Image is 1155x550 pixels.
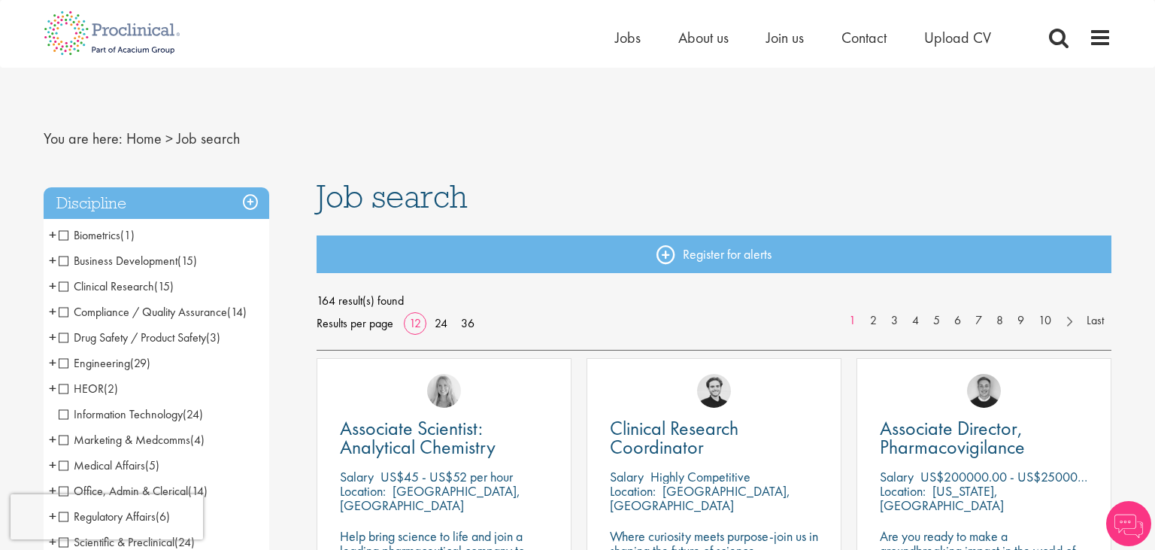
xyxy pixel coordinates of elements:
span: > [165,129,173,148]
span: Salary [610,468,644,485]
span: Engineering [59,355,130,371]
a: 5 [926,312,947,330]
span: Business Development [59,253,197,269]
a: Contact [841,28,887,47]
span: Business Development [59,253,177,269]
a: 10 [1031,312,1059,330]
a: 6 [947,312,969,330]
span: Location: [880,482,926,500]
span: + [49,479,56,502]
span: Medical Affairs [59,457,159,473]
span: Compliance / Quality Assurance [59,304,247,320]
span: Location: [340,482,386,500]
span: Marketing & Medcomms [59,432,190,448]
a: Associate Scientist: Analytical Chemistry [340,419,548,457]
a: 7 [968,312,990,330]
p: [GEOGRAPHIC_DATA], [GEOGRAPHIC_DATA] [340,482,520,514]
span: Location: [610,482,656,500]
a: 12 [404,315,426,331]
span: (3) [206,330,220,345]
span: Information Technology [59,406,203,422]
span: Scientific & Preclinical [59,534,174,550]
span: (5) [145,457,159,473]
a: Register for alerts [317,235,1112,273]
span: Drug Safety / Product Safety [59,330,206,345]
img: Shannon Briggs [427,374,461,408]
span: Salary [880,468,914,485]
span: Associate Scientist: Analytical Chemistry [340,415,496,460]
a: 3 [884,312,905,330]
span: (15) [177,253,197,269]
span: Office, Admin & Clerical [59,483,188,499]
a: breadcrumb link [126,129,162,148]
span: + [49,454,56,476]
span: Biometrics [59,227,135,243]
h3: Discipline [44,187,269,220]
img: Nico Kohlwes [697,374,731,408]
p: US$45 - US$52 per hour [380,468,513,485]
a: 36 [456,315,480,331]
span: (2) [104,381,118,397]
iframe: reCAPTCHA [11,494,203,539]
span: + [49,223,56,246]
img: Chatbot [1106,501,1151,546]
span: Marketing & Medcomms [59,432,205,448]
span: + [49,300,56,323]
span: Drug Safety / Product Safety [59,330,220,345]
span: (29) [130,355,150,371]
a: Upload CV [924,28,991,47]
span: + [49,249,56,272]
span: HEOR [59,381,104,397]
span: Compliance / Quality Assurance [59,304,227,320]
span: Biometrics [59,227,120,243]
a: 2 [862,312,884,330]
span: Information Technology [59,406,183,422]
a: Bo Forsen [967,374,1001,408]
span: Engineering [59,355,150,371]
a: 24 [429,315,453,331]
span: (24) [183,406,203,422]
span: 164 result(s) found [317,290,1112,312]
p: [US_STATE], [GEOGRAPHIC_DATA] [880,482,1004,514]
span: + [49,428,56,451]
span: Scientific & Preclinical [59,534,195,550]
span: (4) [190,432,205,448]
span: (15) [154,278,174,294]
a: Associate Director, Pharmacovigilance [880,419,1088,457]
span: + [49,377,56,400]
span: + [49,275,56,297]
span: Job search [317,176,468,217]
span: You are here: [44,129,123,148]
a: Last [1079,312,1111,330]
span: Salary [340,468,374,485]
a: Clinical Research Coordinator [610,419,818,457]
a: 1 [841,312,863,330]
span: (24) [174,534,195,550]
span: Clinical Research [59,278,174,294]
span: + [49,351,56,374]
a: About us [678,28,729,47]
a: 4 [905,312,926,330]
span: (14) [188,483,208,499]
span: HEOR [59,381,118,397]
span: Clinical Research Coordinator [610,415,738,460]
p: [GEOGRAPHIC_DATA], [GEOGRAPHIC_DATA] [610,482,790,514]
span: Office, Admin & Clerical [59,483,208,499]
span: Job search [177,129,240,148]
span: Results per page [317,312,393,335]
a: 9 [1010,312,1032,330]
span: + [49,326,56,348]
a: 8 [989,312,1011,330]
a: Jobs [615,28,641,47]
a: Join us [766,28,804,47]
span: (14) [227,304,247,320]
span: Associate Director, Pharmacovigilance [880,415,1025,460]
